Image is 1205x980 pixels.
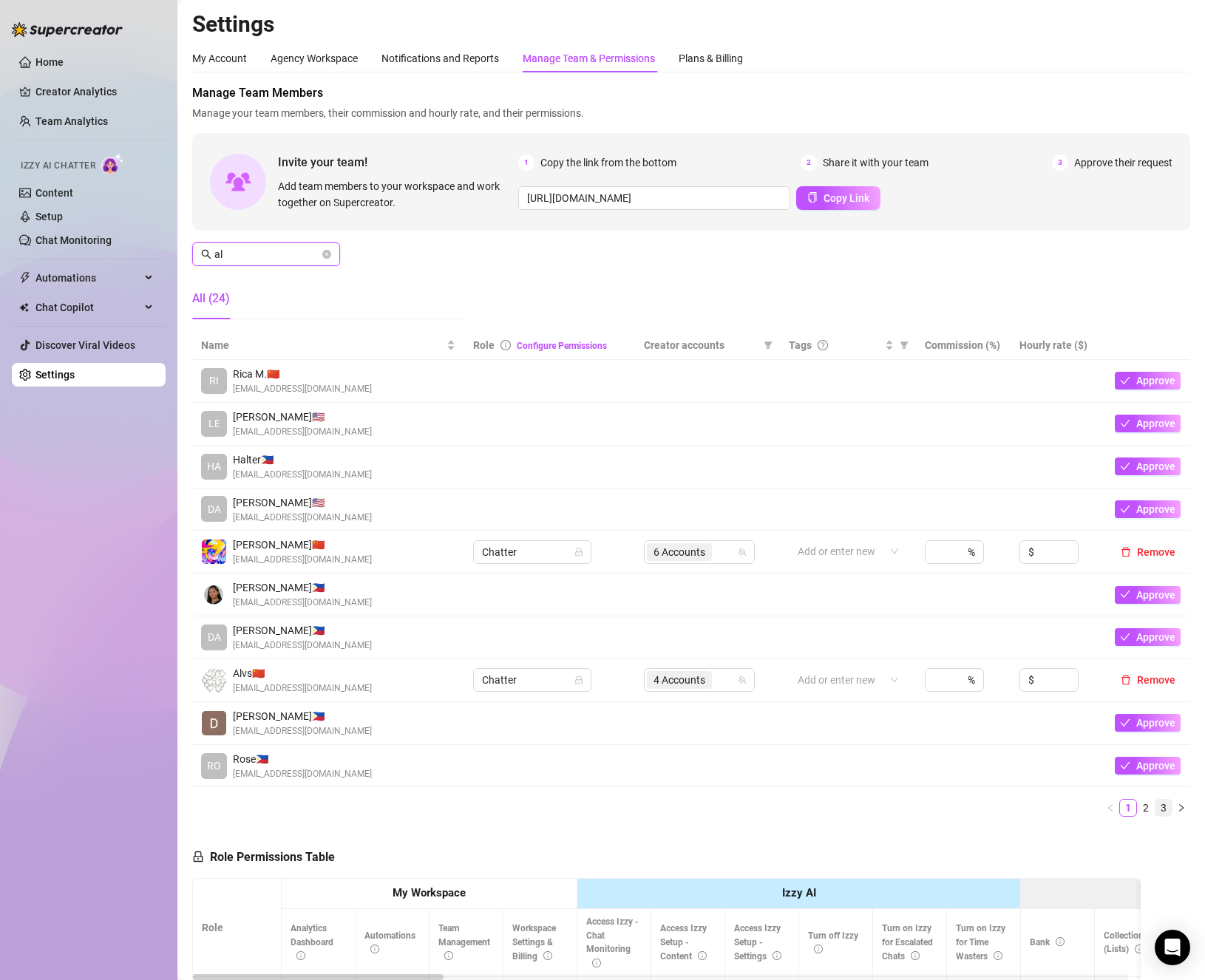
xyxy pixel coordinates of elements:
[1120,504,1130,514] span: check
[586,916,639,969] span: Access Izzy - Chat Monitoring
[233,553,372,567] span: [EMAIL_ADDRESS][DOMAIN_NAME]
[233,382,372,396] span: [EMAIL_ADDRESS][DOMAIN_NAME]
[193,879,282,977] th: Role
[233,681,372,695] span: [EMAIL_ADDRESS][DOMAIN_NAME]
[473,339,495,351] span: Role
[233,708,372,724] span: [PERSON_NAME] 🇵🇭
[1115,757,1181,775] button: Approve
[1120,418,1130,429] span: check
[233,639,372,653] span: [EMAIL_ADDRESS][DOMAIN_NAME]
[19,302,29,313] img: Chat Copilot
[1115,500,1181,518] button: Approve
[679,50,743,67] div: Plans & Billing
[518,154,534,171] span: 1
[647,543,712,561] span: 6 Accounts
[1155,799,1172,817] li: 3
[738,548,747,557] span: team
[574,676,583,684] span: lock
[35,187,73,199] a: Content
[1136,375,1175,387] span: Approve
[814,945,823,953] span: info-circle
[209,372,219,389] span: RI
[233,366,372,382] span: Rica M. 🇨🇳
[1136,418,1175,429] span: Approve
[647,671,712,689] span: 4 Accounts
[381,50,499,67] div: Notifications and Reports
[900,341,909,350] span: filter
[202,540,226,564] img: Juna
[796,186,880,210] button: Copy Link
[1136,460,1175,472] span: Approve
[444,951,453,960] span: info-circle
[824,192,869,204] span: Copy Link
[208,629,221,645] span: DA
[192,50,247,67] div: My Account
[1120,800,1136,816] a: 1
[214,246,319,262] input: Search members
[1120,461,1130,472] span: check
[202,711,226,735] img: Dale Andre Aparecio
[698,951,707,960] span: info-circle
[233,425,372,439] span: [EMAIL_ADDRESS][DOMAIN_NAME]
[192,851,204,862] span: lock
[738,676,747,684] span: team
[233,767,372,781] span: [EMAIL_ADDRESS][DOMAIN_NAME]
[35,339,135,351] a: Discover Viral Videos
[35,80,154,103] a: Creator Analytics
[1137,546,1175,558] span: Remove
[21,159,95,173] span: Izzy AI Chatter
[233,494,372,511] span: [PERSON_NAME] 🇺🇸
[35,115,108,127] a: Team Analytics
[1121,675,1131,685] span: delete
[1136,503,1175,515] span: Approve
[1172,799,1190,817] li: Next Page
[322,250,331,259] button: close-circle
[818,340,828,350] span: question-circle
[500,340,511,350] span: info-circle
[1056,937,1065,946] span: info-circle
[512,923,556,962] span: Workspace Settings & Billing
[911,951,920,960] span: info-circle
[208,415,220,432] span: LE
[644,337,758,353] span: Creator accounts
[192,84,1190,102] span: Manage Team Members
[12,22,123,37] img: logo-BBDzfeDw.svg
[1155,930,1190,965] div: Open Intercom Messenger
[192,105,1190,121] span: Manage your team members, their commission and hourly rate, and their permissions.
[764,341,773,350] span: filter
[1136,631,1175,643] span: Approve
[35,266,140,290] span: Automations
[233,537,372,553] span: [PERSON_NAME] 🇨🇳
[1120,632,1130,642] span: check
[482,669,583,691] span: Chatter
[233,596,372,610] span: [EMAIL_ADDRESS][DOMAIN_NAME]
[233,751,372,767] span: Rose 🇵🇭
[1102,799,1119,817] li: Previous Page
[1115,543,1181,561] button: Remove
[1172,799,1190,817] button: right
[523,50,655,67] div: Manage Team & Permissions
[801,154,817,171] span: 2
[35,234,112,246] a: Chat Monitoring
[1137,799,1155,817] li: 2
[1115,586,1181,604] button: Approve
[370,945,379,953] span: info-circle
[192,331,464,360] th: Name
[807,192,818,203] span: copy
[1115,671,1181,689] button: Remove
[1155,800,1172,816] a: 3
[543,951,552,960] span: info-circle
[882,923,933,962] span: Turn on Izzy for Escalated Chats
[233,579,372,596] span: [PERSON_NAME] 🇵🇭
[192,848,335,866] h5: Role Permissions Table
[1115,714,1181,732] button: Approve
[296,951,305,960] span: info-circle
[233,511,372,525] span: [EMAIL_ADDRESS][DOMAIN_NAME]
[1138,800,1154,816] a: 2
[438,923,490,962] span: Team Management
[823,154,929,171] span: Share it with your team
[956,923,1005,962] span: Turn on Izzy for Time Wasters
[101,153,124,174] img: AI Chatter
[1120,375,1130,386] span: check
[1120,718,1130,728] span: check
